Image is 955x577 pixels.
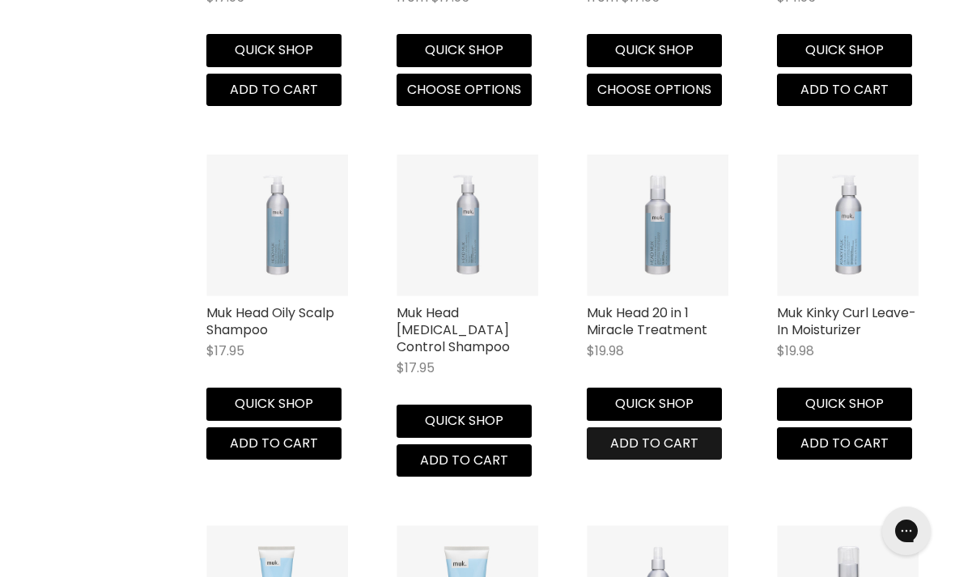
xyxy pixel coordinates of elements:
button: Quick shop [206,34,342,66]
span: Add to cart [230,80,318,99]
iframe: Gorgias live chat messenger [874,501,939,561]
a: Muk Head 20 in 1 Miracle Treatment [587,303,707,339]
img: Muk Kinky Curl Leave-In Moisturizer [777,155,919,296]
a: Muk Head [MEDICAL_DATA] Control Shampoo [397,303,510,356]
span: $17.95 [397,359,435,377]
button: Quick shop [397,405,532,437]
button: Add to cart [587,427,722,460]
span: Add to cart [800,80,889,99]
img: Muk Head 20 in 1 Miracle Treatment [587,155,728,296]
a: Muk Head Oily Scalp Shampoo [206,303,334,339]
button: Quick shop [777,34,912,66]
button: Quick shop [206,388,342,420]
span: Add to cart [610,434,698,452]
span: Add to cart [800,434,889,452]
button: Choose options [587,74,722,106]
button: Choose options [397,74,532,106]
span: Choose options [407,80,521,99]
span: $19.98 [587,342,624,360]
a: Muk Kinky Curl Leave-In Moisturizer [777,303,916,339]
span: $19.98 [777,342,814,360]
img: Muk Head Dandruff Control Shampoo [397,155,538,296]
button: Quick shop [587,34,722,66]
span: $17.95 [206,342,244,360]
button: Add to cart [777,74,912,106]
img: Muk Head Oily Scalp Shampoo [206,155,348,296]
button: Add to cart [206,427,342,460]
button: Quick shop [777,388,912,420]
span: Choose options [597,80,711,99]
button: Quick shop [587,388,722,420]
span: Add to cart [230,434,318,452]
span: Add to cart [420,451,508,469]
button: Add to cart [777,427,912,460]
button: Quick shop [397,34,532,66]
button: Add to cart [206,74,342,106]
button: Add to cart [397,444,532,477]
